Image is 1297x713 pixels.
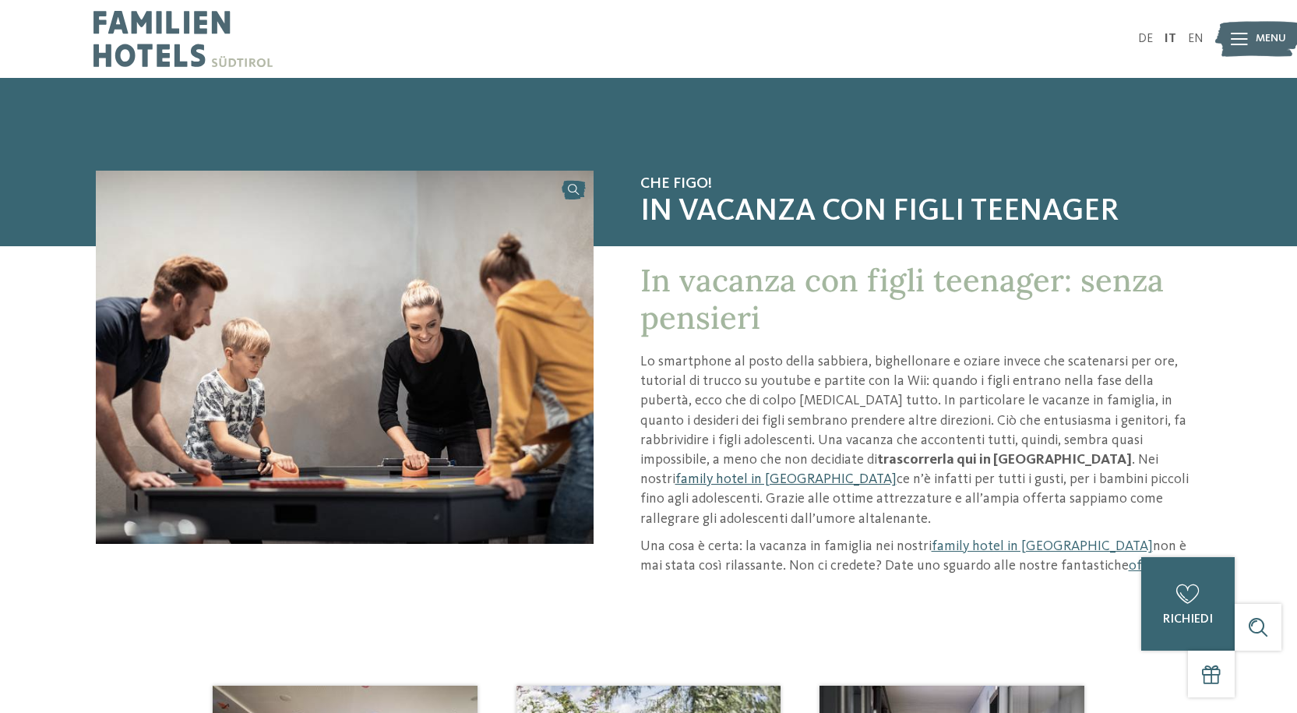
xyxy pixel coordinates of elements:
span: Che figo! [640,175,1202,193]
span: Menu [1256,31,1286,47]
span: In vacanza con figli teenager [640,193,1202,231]
a: EN [1188,33,1204,45]
p: Lo smartphone al posto della sabbiera, bighellonare e oziare invece che scatenarsi per ore, tutor... [640,352,1202,529]
img: Progettate delle vacanze con i vostri figli teenager? [96,171,594,544]
p: Una cosa è certa: la vacanza in famiglia nei nostri non è mai stata così rilassante. Non ci crede... [640,537,1202,576]
a: IT [1165,33,1176,45]
a: family hotel in [GEOGRAPHIC_DATA] [675,472,897,486]
span: richiedi [1163,613,1213,626]
a: offerte [1129,559,1172,573]
a: DE [1138,33,1153,45]
span: In vacanza con figli teenager: senza pensieri [640,260,1164,337]
a: richiedi [1141,557,1235,651]
strong: trascorrerla qui in [GEOGRAPHIC_DATA] [877,453,1132,467]
a: family hotel in [GEOGRAPHIC_DATA] [932,539,1153,553]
